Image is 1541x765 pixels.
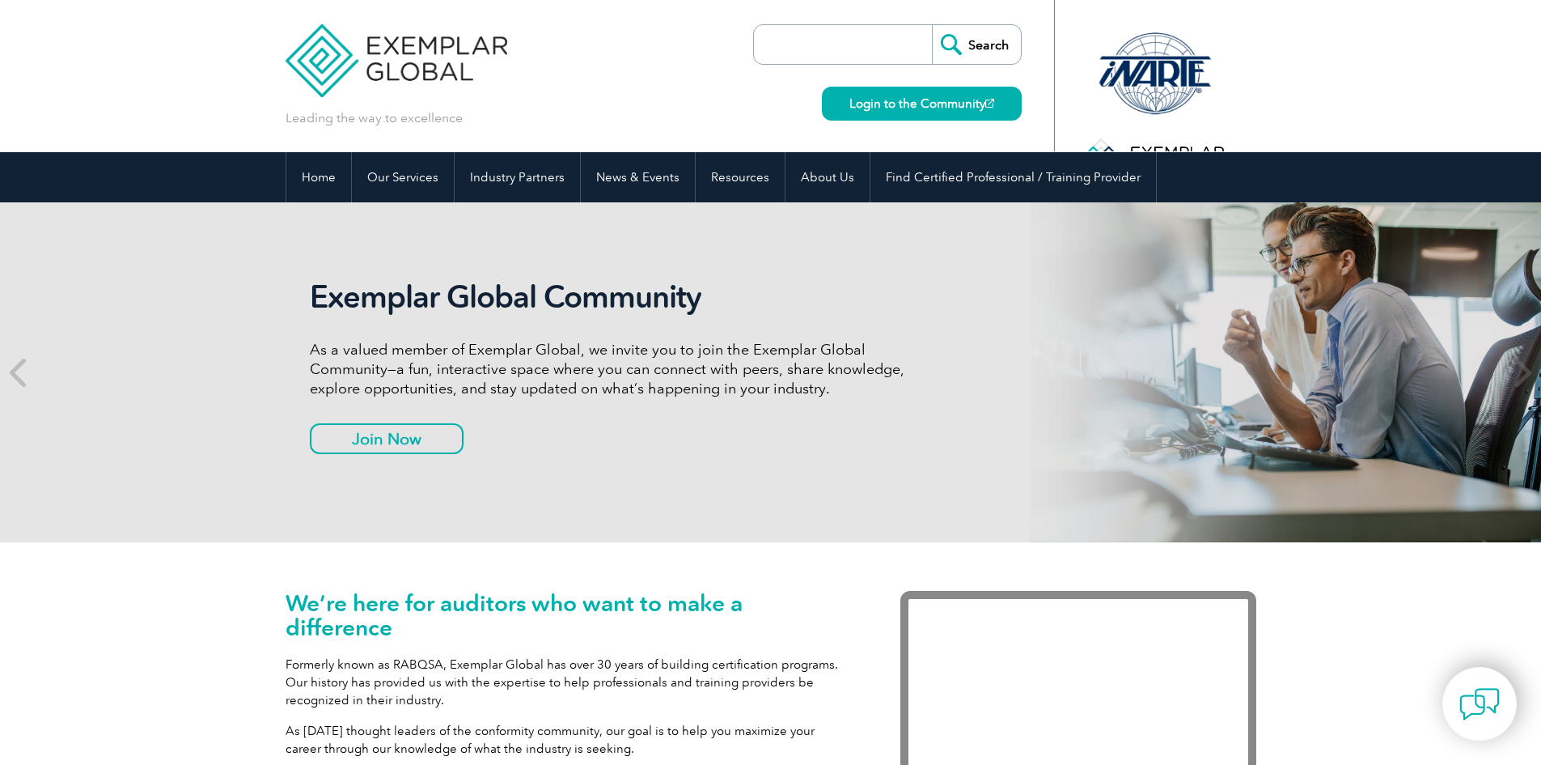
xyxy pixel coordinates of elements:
a: Resources [696,152,785,202]
a: Login to the Community [822,87,1022,121]
a: Industry Partners [455,152,580,202]
img: open_square.png [985,99,994,108]
a: Join Now [310,423,464,454]
h2: Exemplar Global Community [310,278,917,316]
img: contact-chat.png [1459,684,1500,725]
p: As a valued member of Exemplar Global, we invite you to join the Exemplar Global Community—a fun,... [310,340,917,398]
h1: We’re here for auditors who want to make a difference [286,591,852,640]
a: Our Services [352,152,454,202]
a: About Us [785,152,870,202]
a: Find Certified Professional / Training Provider [870,152,1156,202]
p: Formerly known as RABQSA, Exemplar Global has over 30 years of building certification programs. O... [286,656,852,709]
a: News & Events [581,152,695,202]
a: Home [286,152,351,202]
p: As [DATE] thought leaders of the conformity community, our goal is to help you maximize your care... [286,722,852,758]
input: Search [932,25,1021,64]
p: Leading the way to excellence [286,109,463,127]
